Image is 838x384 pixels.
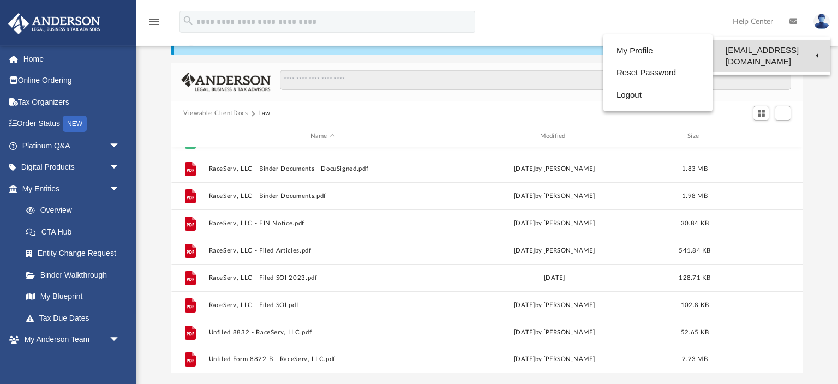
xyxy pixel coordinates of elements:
[8,48,136,70] a: Home
[183,109,248,118] button: Viewable-ClientDocs
[171,147,803,373] div: grid
[208,131,436,141] div: Name
[441,131,668,141] div: Modified
[280,70,791,91] input: Search files and folders
[176,131,203,141] div: id
[775,106,791,121] button: Add
[109,135,131,157] span: arrow_drop_down
[8,91,136,113] a: Tax Organizers
[258,109,271,118] button: Law
[209,165,436,172] button: RaceServ, LLC - Binder Documents - DocuSigned.pdf
[147,21,160,28] a: menu
[713,40,830,72] a: [EMAIL_ADDRESS][DOMAIN_NAME]
[109,178,131,200] span: arrow_drop_down
[63,116,87,132] div: NEW
[753,106,769,121] button: Switch to Grid View
[8,178,136,200] a: My Entitiesarrow_drop_down
[209,356,436,363] button: Unfiled Form 8822-B - RaceServ, LLC.pdf
[5,13,104,34] img: Anderson Advisors Platinum Portal
[682,166,708,172] span: 1.83 MB
[441,301,668,310] div: [DATE] by [PERSON_NAME]
[147,15,160,28] i: menu
[673,131,717,141] div: Size
[441,246,668,256] div: [DATE] by [PERSON_NAME]
[681,220,709,226] span: 30.84 KB
[15,200,136,221] a: Overview
[679,248,711,254] span: 541.84 KB
[8,329,131,351] a: My Anderson Teamarrow_drop_down
[209,329,436,336] button: Unfiled 8832 - RaceServ, LLC.pdf
[681,302,709,308] span: 102.8 KB
[441,164,668,174] div: [DATE] by [PERSON_NAME]
[8,157,136,178] a: Digital Productsarrow_drop_down
[209,193,436,200] button: RaceServ, LLC - Binder Documents.pdf
[15,307,136,329] a: Tax Due Dates
[209,274,436,281] button: RaceServ, LLC - Filed SOI 2023.pdf
[8,70,136,92] a: Online Ordering
[682,193,708,199] span: 1.98 MB
[441,191,668,201] div: [DATE] by [PERSON_NAME]
[15,286,131,308] a: My Blueprint
[15,221,136,243] a: CTA Hub
[8,135,136,157] a: Platinum Q&Aarrow_drop_down
[209,247,436,254] button: RaceServ, LLC - Filed Articles.pdf
[441,219,668,229] div: [DATE] by [PERSON_NAME]
[603,84,713,106] a: Logout
[182,15,194,27] i: search
[679,275,711,281] span: 128.71 KB
[109,329,131,351] span: arrow_drop_down
[209,302,436,309] button: RaceServ, LLC - Filed SOI.pdf
[109,157,131,179] span: arrow_drop_down
[682,356,708,362] span: 2.23 MB
[209,220,436,227] button: RaceServ, LLC - EIN Notice.pdf
[813,14,830,29] img: User Pic
[603,62,713,84] a: Reset Password
[681,329,709,335] span: 52.65 KB
[441,355,668,364] div: [DATE] by [PERSON_NAME]
[441,273,668,283] div: [DATE]
[603,40,713,62] a: My Profile
[15,243,136,265] a: Entity Change Request
[441,328,668,338] div: [DATE] by [PERSON_NAME]
[15,264,136,286] a: Binder Walkthrough
[8,113,136,135] a: Order StatusNEW
[722,131,798,141] div: id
